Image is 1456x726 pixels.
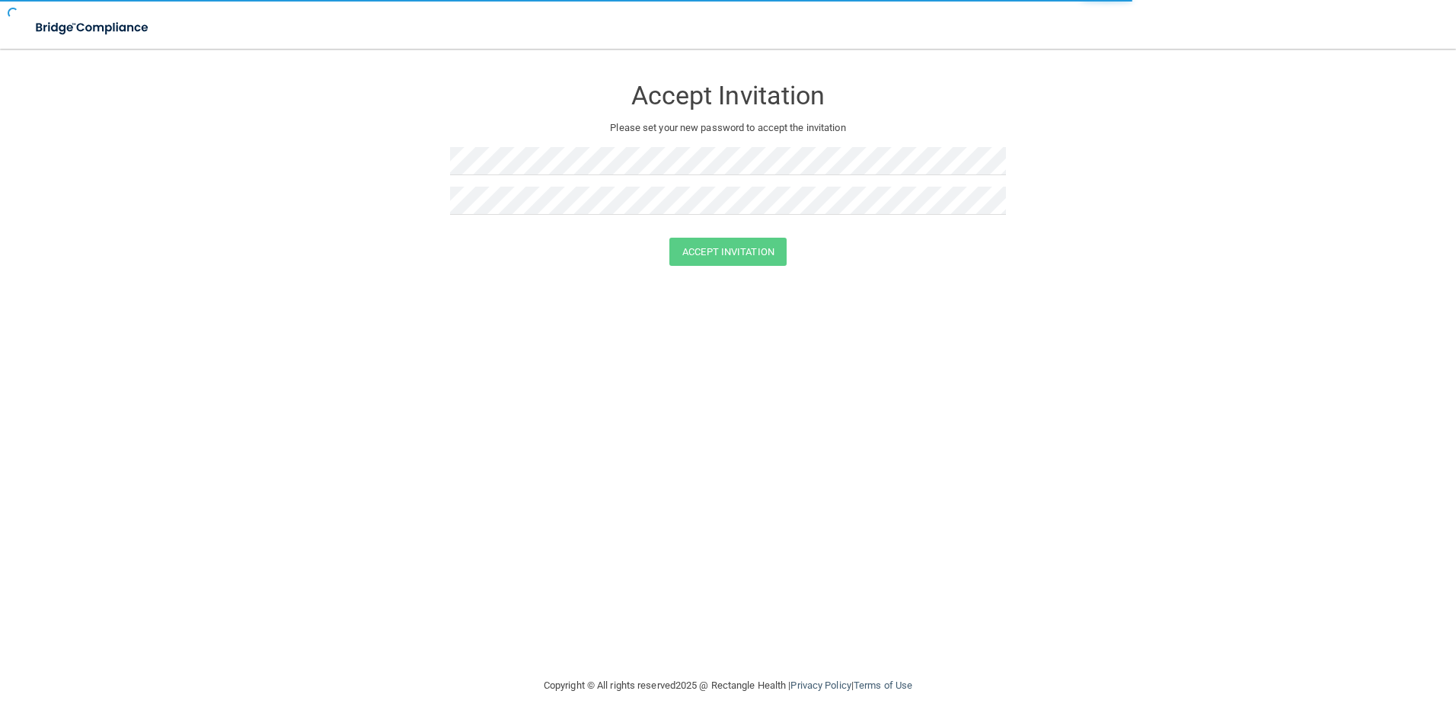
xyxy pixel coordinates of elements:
[23,12,163,43] img: bridge_compliance_login_screen.278c3ca4.svg
[461,119,995,137] p: Please set your new password to accept the invitation
[450,661,1006,710] div: Copyright © All rights reserved 2025 @ Rectangle Health | |
[790,680,851,691] a: Privacy Policy
[669,238,787,266] button: Accept Invitation
[450,82,1006,110] h3: Accept Invitation
[854,680,912,691] a: Terms of Use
